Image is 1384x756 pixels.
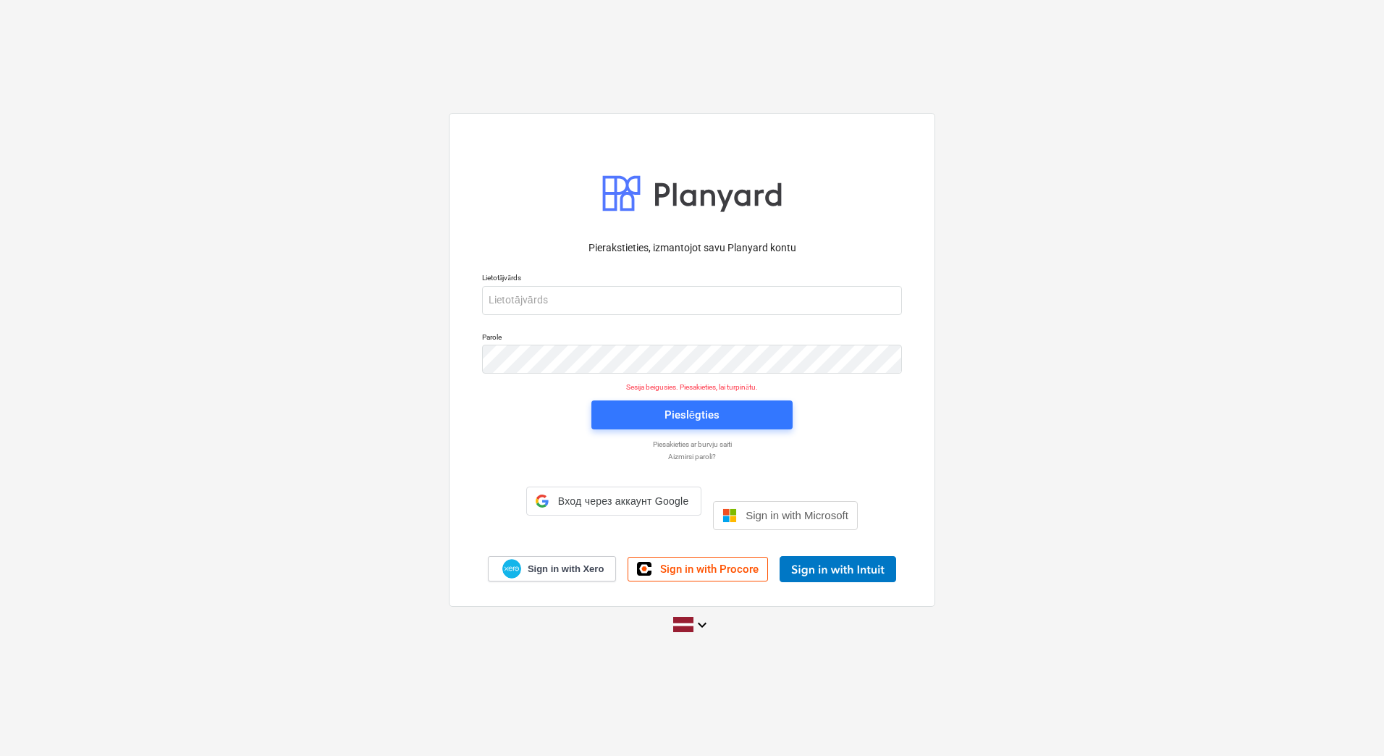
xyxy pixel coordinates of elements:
[475,440,909,449] a: Piesakieties ar burvju saiti
[554,495,692,507] span: Вход через аккаунт Google
[502,559,521,579] img: Xero logo
[473,382,911,392] p: Sesija beigusies. Piesakieties, lai turpinātu.
[722,508,737,523] img: Microsoft logo
[526,487,701,516] div: Вход через аккаунт Google
[628,557,768,581] a: Sign in with Procore
[482,332,902,345] p: Parole
[746,509,848,521] span: Sign in with Microsoft
[482,286,902,315] input: Lietotājvārds
[488,556,617,581] a: Sign in with Xero
[482,273,902,285] p: Lietotājvārds
[528,563,604,576] span: Sign in with Xero
[482,240,902,256] p: Pierakstieties, izmantojot savu Planyard kontu
[591,400,793,429] button: Pieslēgties
[660,563,759,576] span: Sign in with Procore
[519,514,709,546] iframe: Кнопка "Войти с аккаунтом Google"
[664,406,720,424] div: Pieslēgties
[475,452,909,461] a: Aizmirsi paroli?
[693,616,711,634] i: keyboard_arrow_down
